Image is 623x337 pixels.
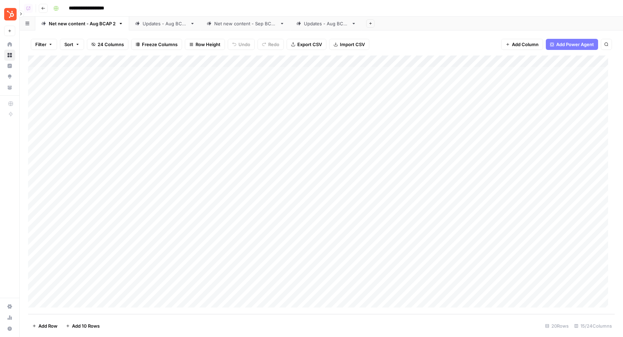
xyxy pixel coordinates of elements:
[340,41,365,48] span: Import CSV
[64,41,73,48] span: Sort
[329,39,369,50] button: Import CSV
[87,39,128,50] button: 24 Columns
[35,41,46,48] span: Filter
[28,320,62,331] button: Add Row
[4,71,15,82] a: Opportunities
[290,17,362,31] a: Updates - Aug BCAP
[258,39,284,50] button: Redo
[201,17,290,31] a: Net new content - Sep BCAP
[60,39,84,50] button: Sort
[72,322,100,329] span: Add 10 Rows
[4,82,15,93] a: Your Data
[512,41,539,48] span: Add Column
[542,320,571,331] div: 20 Rows
[287,39,326,50] button: Export CSV
[546,39,598,50] button: Add Power Agent
[62,320,104,331] button: Add 10 Rows
[297,41,322,48] span: Export CSV
[31,39,57,50] button: Filter
[4,50,15,61] a: Browse
[228,39,255,50] button: Undo
[196,41,220,48] span: Row Height
[142,41,178,48] span: Freeze Columns
[4,39,15,50] a: Home
[214,20,277,27] div: Net new content - Sep BCAP
[129,17,201,31] a: Updates - Aug BCAP
[501,39,543,50] button: Add Column
[131,39,182,50] button: Freeze Columns
[143,20,187,27] div: Updates - Aug BCAP
[268,41,279,48] span: Redo
[556,41,594,48] span: Add Power Agent
[185,39,225,50] button: Row Height
[38,322,57,329] span: Add Row
[98,41,124,48] span: 24 Columns
[4,6,15,23] button: Workspace: Blog Content Action Plan
[4,60,15,71] a: Insights
[238,41,250,48] span: Undo
[35,17,129,31] a: Net new content - Aug BCAP 2
[4,323,15,334] button: Help + Support
[49,20,116,27] div: Net new content - Aug BCAP 2
[4,8,17,20] img: Blog Content Action Plan Logo
[4,301,15,312] a: Settings
[571,320,615,331] div: 15/24 Columns
[304,20,349,27] div: Updates - Aug BCAP
[4,312,15,323] a: Usage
